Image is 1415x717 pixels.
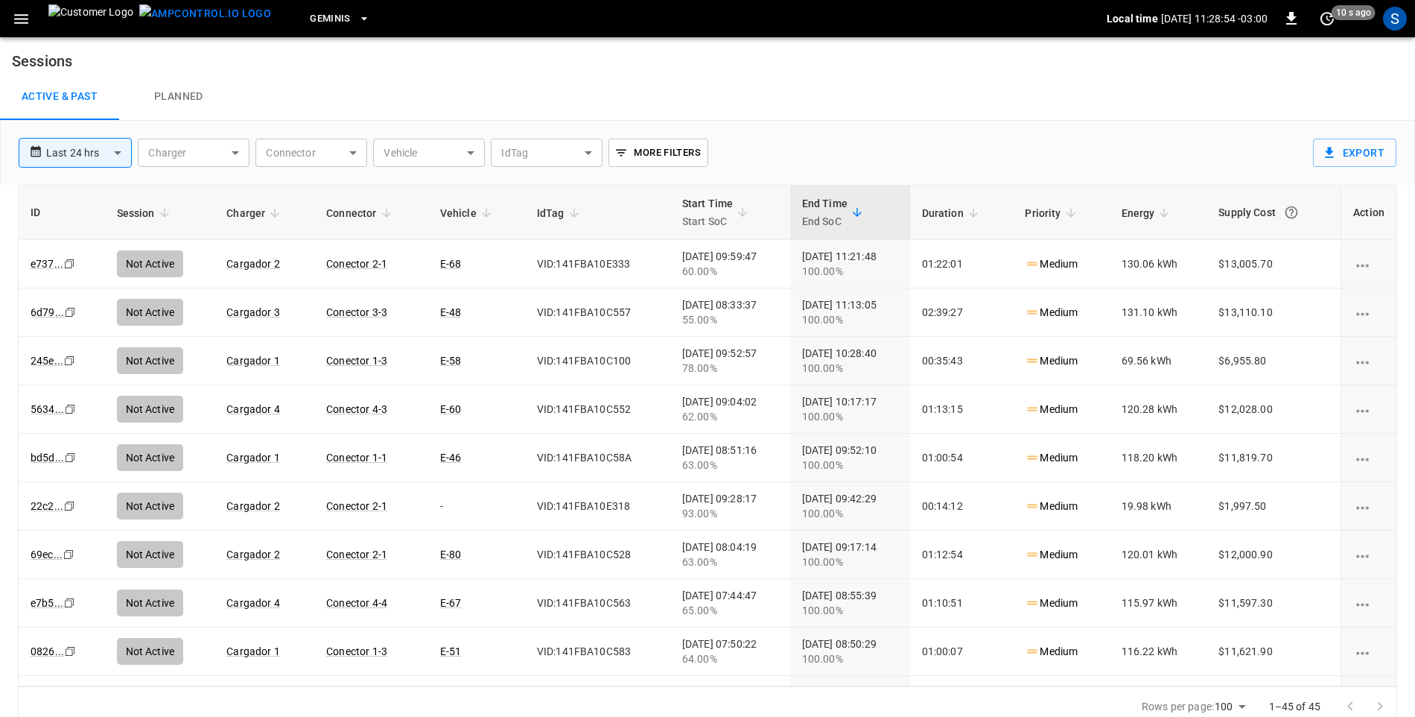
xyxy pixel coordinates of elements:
span: Vehicle [440,204,496,222]
div: Supply Cost [1218,199,1329,226]
th: ID [19,186,105,240]
button: set refresh interval [1315,7,1339,31]
td: VID:141FBA10C528 [525,531,670,579]
a: E-67 [440,597,462,609]
div: copy [63,449,78,466]
div: charging session options [1353,499,1384,514]
td: $12,000.90 [1206,531,1341,579]
a: Conector 2-1 [326,549,387,560]
a: 6d79... [31,306,64,318]
div: copy [62,546,77,563]
a: Conector 3-3 [326,306,387,318]
td: 120.28 kWh [1110,385,1207,434]
div: 100.00% [802,555,898,569]
td: 69.56 kWh [1110,337,1207,385]
a: 245e... [31,355,63,367]
p: Medium [1025,353,1078,369]
td: VID:141FBA10C563 [525,579,670,628]
div: Not Active [117,396,184,423]
a: Planned [119,73,238,121]
div: [DATE] 11:13:05 [802,297,898,327]
a: Cargador 4 [226,403,280,415]
td: 00:35:43 [910,337,1014,385]
p: Medium [1025,596,1078,611]
div: Last 24 hrs [46,139,132,167]
a: Conector 4-4 [326,597,387,609]
div: [DATE] 09:52:10 [802,443,898,473]
p: Medium [1025,305,1078,320]
td: 00:14:12 [910,482,1014,531]
a: Cargador 1 [226,452,280,464]
a: 22c2... [31,500,63,512]
p: Medium [1025,256,1078,272]
td: $11,621.90 [1206,628,1341,676]
div: 63.00% [682,458,778,473]
img: Customer Logo [48,4,133,33]
td: VID:141FBA10C583 [525,628,670,676]
div: Not Active [117,299,184,326]
a: 5634... [31,403,64,415]
div: 62.00% [682,409,778,424]
div: Not Active [117,590,184,616]
div: 100.00% [802,603,898,618]
div: [DATE] 08:50:29 [802,637,898,666]
td: - [428,482,525,531]
div: copy [63,353,77,369]
td: 01:10:51 [910,579,1014,628]
div: sessions table [18,185,1397,686]
div: 78.00% [682,361,778,376]
div: 65.00% [682,603,778,618]
span: Start TimeStart SoC [682,195,753,230]
a: E-68 [440,258,462,270]
a: E-80 [440,549,462,560]
div: [DATE] 08:55:39 [802,588,898,618]
div: [DATE] 04:00:56 [802,685,898,715]
button: The cost of your charging session based on your supply rates [1278,199,1305,226]
div: 64.00% [682,651,778,666]
div: [DATE] 07:44:47 [682,588,778,618]
button: More Filters [608,139,707,167]
div: charging session options [1353,256,1384,271]
div: charging session options [1353,547,1384,562]
div: charging session options [1353,644,1384,659]
a: Cargador 1 [226,645,280,657]
a: Cargador 2 [226,258,280,270]
a: Conector 4-3 [326,403,387,415]
div: [DATE] 11:21:48 [802,249,898,279]
td: 01:22:01 [910,240,1014,288]
div: charging session options [1353,596,1384,610]
div: [DATE] 09:28:17 [682,491,778,521]
td: VID:141FBA10C557 [525,288,670,337]
div: copy [63,304,78,320]
a: E-60 [440,403,462,415]
a: Cargador 1 [226,355,280,367]
p: [DATE] 11:28:54 -03:00 [1161,11,1268,26]
span: Connector [326,204,395,222]
td: 130.06 kWh [1110,240,1207,288]
span: Charger [226,204,284,222]
a: Cargador 2 [226,500,280,512]
div: charging session options [1353,353,1384,368]
span: 10 s ago [1332,5,1376,20]
div: [DATE] 09:52:57 [682,346,778,376]
td: 01:13:15 [910,385,1014,434]
span: Duration [922,204,983,222]
a: e737... [31,258,63,270]
a: 69ec... [31,549,63,560]
div: 100.00% [802,409,898,424]
div: Not Active [117,250,184,277]
p: Medium [1025,547,1078,563]
div: 55.00% [682,312,778,327]
td: 02:39:27 [910,288,1014,337]
p: Medium [1025,644,1078,660]
td: $13,005.70 [1206,240,1341,288]
a: Cargador 3 [226,306,280,318]
td: $11,597.30 [1206,579,1341,628]
div: 100.00% [802,312,898,327]
td: VID:141FBA10C100 [525,337,670,385]
div: Not Active [117,638,184,665]
div: [DATE] 07:50:22 [682,637,778,666]
a: E-51 [440,645,462,657]
td: 131.10 kWh [1110,288,1207,337]
a: Conector 1-3 [326,645,387,657]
